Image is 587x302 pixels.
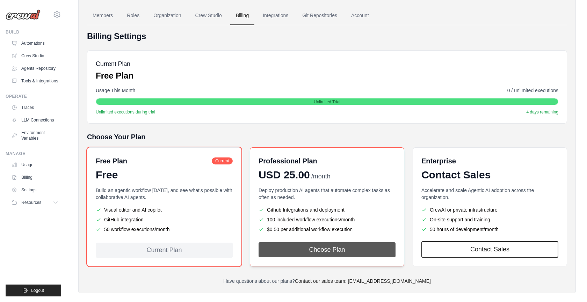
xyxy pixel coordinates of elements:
[87,6,118,25] a: Members
[421,169,558,181] div: Contact Sales
[421,187,558,201] p: Accelerate and scale Agentic AI adoption across the organization.
[295,278,431,284] a: Contact our sales team: [EMAIL_ADDRESS][DOMAIN_NAME]
[212,157,233,164] span: Current
[148,6,187,25] a: Organization
[259,206,396,213] li: Github Integrations and deployment
[507,87,558,94] span: 0 / unlimited executions
[8,115,61,126] a: LLM Connections
[8,63,61,74] a: Agents Repository
[6,9,41,20] img: Logo
[96,187,233,201] p: Build an agentic workflow [DATE], and see what's possible with collaborative AI agents.
[259,216,396,223] li: 100 included workflow executions/month
[121,6,145,25] a: Roles
[527,109,558,115] span: 4 days remaining
[8,38,61,49] a: Automations
[421,216,558,223] li: On-site support and training
[259,226,396,233] li: $0.50 per additional workflow execution
[8,127,61,144] a: Environment Variables
[96,243,233,258] div: Current Plan
[8,75,61,87] a: Tools & Integrations
[297,6,343,25] a: Git Repositories
[259,156,317,166] h6: Professional Plan
[96,59,133,69] h5: Current Plan
[96,156,127,166] h6: Free Plan
[421,241,558,258] a: Contact Sales
[314,99,340,105] span: Unlimited Trial
[8,102,61,113] a: Traces
[8,172,61,183] a: Billing
[259,187,396,201] p: Deploy production AI agents that automate complex tasks as often as needed.
[259,169,310,181] span: USD 25.00
[311,172,331,181] span: /month
[421,206,558,213] li: CrewAI or private infrastructure
[8,50,61,61] a: Crew Studio
[31,288,44,293] span: Logout
[6,94,61,99] div: Operate
[96,226,233,233] li: 50 workflow executions/month
[87,132,567,142] h5: Choose Your Plan
[96,206,233,213] li: Visual editor and AI copilot
[96,216,233,223] li: GitHub integration
[190,6,227,25] a: Crew Studio
[96,109,155,115] span: Unlimited executions during trial
[346,6,375,25] a: Account
[8,184,61,196] a: Settings
[6,151,61,156] div: Manage
[96,70,133,81] p: Free Plan
[257,6,294,25] a: Integrations
[96,87,135,94] span: Usage This Month
[6,285,61,296] button: Logout
[421,156,558,166] h6: Enterprise
[21,200,41,205] span: Resources
[230,6,254,25] a: Billing
[8,197,61,208] button: Resources
[96,169,233,181] div: Free
[87,31,567,42] h4: Billing Settings
[421,226,558,233] li: 50 hours of development/month
[87,278,567,285] p: Have questions about our plans?
[6,29,61,35] div: Build
[8,159,61,170] a: Usage
[259,242,396,257] button: Choose Plan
